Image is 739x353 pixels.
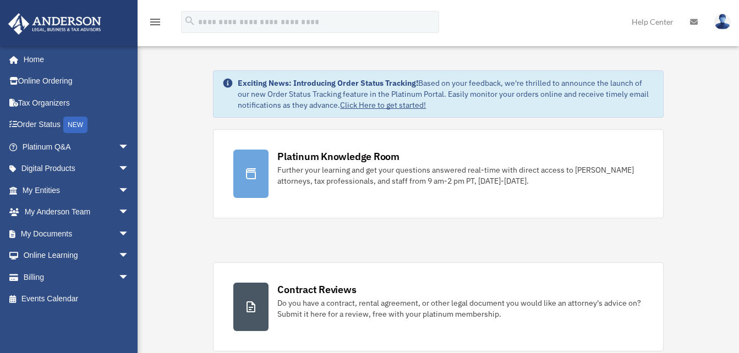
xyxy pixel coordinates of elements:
[238,78,418,88] strong: Exciting News: Introducing Order Status Tracking!
[8,288,146,310] a: Events Calendar
[213,129,663,218] a: Platinum Knowledge Room Further your learning and get your questions answered real-time with dire...
[8,136,146,158] a: Platinum Q&Aarrow_drop_down
[118,158,140,180] span: arrow_drop_down
[118,223,140,245] span: arrow_drop_down
[149,15,162,29] i: menu
[277,297,643,319] div: Do you have a contract, rental agreement, or other legal document you would like an attorney's ad...
[213,262,663,351] a: Contract Reviews Do you have a contract, rental agreement, or other legal document you would like...
[5,13,105,35] img: Anderson Advisors Platinum Portal
[63,117,87,133] div: NEW
[8,92,146,114] a: Tax Organizers
[149,19,162,29] a: menu
[8,266,146,288] a: Billingarrow_drop_down
[8,223,146,245] a: My Documentsarrow_drop_down
[118,245,140,267] span: arrow_drop_down
[8,201,146,223] a: My Anderson Teamarrow_drop_down
[8,114,146,136] a: Order StatusNEW
[277,164,643,186] div: Further your learning and get your questions answered real-time with direct access to [PERSON_NAM...
[340,100,426,110] a: Click Here to get started!
[8,70,146,92] a: Online Ordering
[8,179,146,201] a: My Entitiesarrow_drop_down
[277,150,399,163] div: Platinum Knowledge Room
[714,14,731,30] img: User Pic
[118,266,140,289] span: arrow_drop_down
[118,201,140,224] span: arrow_drop_down
[238,78,654,111] div: Based on your feedback, we're thrilled to announce the launch of our new Order Status Tracking fe...
[184,15,196,27] i: search
[277,283,356,296] div: Contract Reviews
[8,245,146,267] a: Online Learningarrow_drop_down
[8,48,140,70] a: Home
[118,179,140,202] span: arrow_drop_down
[118,136,140,158] span: arrow_drop_down
[8,158,146,180] a: Digital Productsarrow_drop_down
